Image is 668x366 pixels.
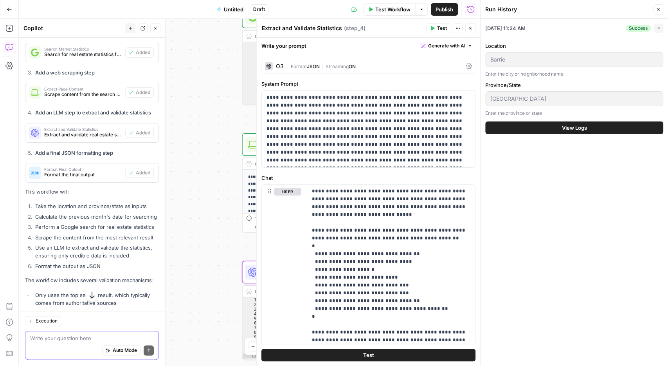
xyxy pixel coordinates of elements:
span: [DATE] 11:24 AM [485,24,526,32]
button: user [274,188,301,196]
label: Chat [261,174,475,182]
span: Extract Page Content [44,87,122,91]
div: 7 [243,326,263,330]
div: 1 [243,297,263,302]
label: Province/State [485,81,663,89]
div: Write your prompt [257,38,480,54]
div: O3 [276,63,284,69]
button: View Logs [485,121,663,134]
strong: Add a web scraping step [35,69,95,76]
li: Uses the LLM to validate data sources and only include statistics that can be verified [33,309,159,325]
button: Test [261,349,475,361]
div: 3 [243,52,265,56]
div: Search Market StatisticsStep 2Output[ { "position":1, "title":"[GEOGRAPHIC_DATA] housing market s... [242,6,387,105]
button: Added [125,87,154,98]
li: Take the location and province/state as inputs [33,202,159,210]
textarea: Extract and Validate Statistics [262,24,342,32]
span: | [320,62,326,70]
span: Extract and validate real estate statistics from the scraped content [44,131,122,138]
button: Publish [431,3,458,16]
span: JSON [307,63,320,69]
span: ( step_4 ) [344,24,366,32]
div: LLM · O3Extract and Validate StatisticsStep 4Output{ "location":"Barrie", "province":"[GEOGRAPHIC... [242,261,387,361]
button: Test Workflow [363,3,415,16]
span: | [287,62,291,70]
span: Streaming [326,63,349,69]
button: Generate with AI [418,41,475,51]
span: ON [349,63,356,69]
span: Auto Mode [113,347,137,354]
p: Enter the province or state [485,109,663,117]
span: Format Final Output [44,167,122,171]
span: Test [363,351,374,359]
div: 10 [243,340,263,349]
div: 7 [243,103,265,112]
li: Use an LLM to extract and validate the statistics, ensuring only credible data is included [33,244,159,259]
div: 12 [243,354,263,359]
div: Copilot [23,24,123,32]
li: Calculate the previous month's date for searching [33,213,159,221]
div: 2 [243,302,263,307]
span: Publish [436,5,453,13]
div: 4 [243,312,263,316]
button: Execution [25,316,61,326]
p: The workflow includes several validation mechanisms: [25,276,159,284]
div: 8 [243,330,263,335]
div: 5 [243,66,265,75]
span: Format the final output [44,171,122,178]
button: Added [125,128,154,138]
input: Example: California [490,95,658,103]
span: Added [136,49,150,56]
li: Format the output as JSON [33,262,159,270]
div: 4 [243,56,265,66]
p: Enter the city or neighborhood name [485,70,663,78]
strong: Add an LLM step to extract and validate statistics [35,109,151,116]
div: 2 [243,47,265,52]
span: Added [136,129,150,136]
button: Test [427,23,450,33]
button: Added [125,47,154,58]
span: View Logs [562,124,587,132]
button: Auto Mode [102,345,140,355]
input: Example: Beverly Hills [490,56,658,63]
p: This workflow will: [25,188,159,196]
span: Search Market Statistics [44,47,122,51]
span: Extract and Validate Statistics [44,127,122,131]
div: 6 [243,75,265,103]
span: Test [437,25,447,32]
div: 1 [243,42,265,47]
li: Only uses the top search result, which typically comes from authoritative sources [33,291,159,307]
span: Test Workflow [375,5,411,13]
div: 3 [243,307,263,312]
button: Added [125,168,154,178]
div: Success [626,25,651,32]
div: 9 [243,335,263,340]
label: Location [485,42,663,50]
span: Untitled [224,5,243,13]
span: Format [291,63,307,69]
span: Added [136,169,150,176]
label: System Prompt [261,80,475,88]
div: 11 [243,349,263,354]
strong: Add a final JSON formatting step [35,150,113,156]
span: Draft [253,6,265,13]
li: Scrape the content from the most relevant result [33,234,159,241]
span: Scrape content from the search results [44,91,122,98]
span: Generate with AI [428,42,465,49]
div: 6 [243,321,263,326]
button: Untitled [212,3,248,16]
div: 5 [243,316,263,321]
span: Search for real estate statistics from credible sources [44,51,122,58]
span: Added [136,89,150,96]
span: Execution [36,317,58,324]
li: Perform a Google search for real estate statistics [33,223,159,231]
